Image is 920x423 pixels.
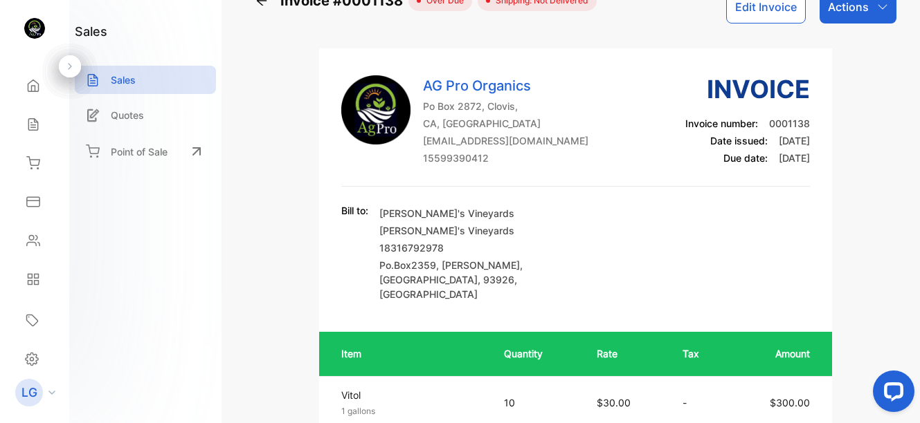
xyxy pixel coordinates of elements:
p: Quotes [111,108,144,122]
p: Point of Sale [111,144,168,159]
p: Rate [597,346,655,361]
p: - [683,395,716,410]
span: , [PERSON_NAME] [436,259,520,271]
span: $300.00 [770,397,810,408]
span: Po.Box2359 [379,259,436,271]
span: [DATE] [779,152,810,164]
p: Item [341,346,476,361]
p: LG [21,384,37,402]
p: Quantity [504,346,569,361]
span: 0001138 [769,117,810,129]
h3: Invoice [685,70,810,108]
p: CA, [GEOGRAPHIC_DATA] [423,116,588,131]
p: [EMAIL_ADDRESS][DOMAIN_NAME] [423,133,588,148]
span: Due date: [723,152,768,164]
p: Vitol [341,388,479,402]
span: $30.00 [597,397,631,408]
img: logo [24,18,45,39]
h1: sales [75,22,107,41]
span: [DATE] [779,135,810,147]
p: 1 gallons [341,405,479,417]
img: Company Logo [341,75,411,144]
span: , 93926 [478,274,514,285]
p: AG Pro Organics [423,75,588,96]
p: [PERSON_NAME]'s Vineyards [379,223,539,238]
p: Amount [744,346,811,361]
span: Date issued: [710,135,768,147]
p: 15599390412 [423,151,588,165]
a: Point of Sale [75,136,216,167]
a: Quotes [75,101,216,129]
p: [PERSON_NAME]'s Vineyards [379,206,539,220]
p: 10 [504,395,569,410]
iframe: LiveChat chat widget [862,365,920,423]
p: Po Box 2872, Clovis, [423,99,588,113]
p: Bill to: [341,203,368,218]
span: Invoice number: [685,117,758,129]
p: Sales [111,73,136,87]
a: Sales [75,66,216,94]
p: 18316792978 [379,241,539,255]
p: Tax [683,346,716,361]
